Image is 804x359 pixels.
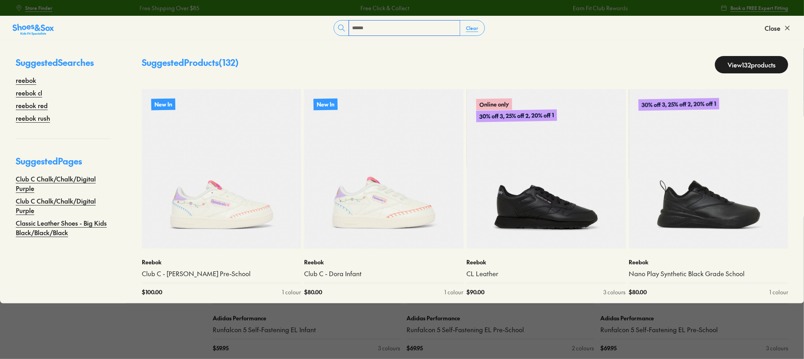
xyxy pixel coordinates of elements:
[379,344,401,352] div: 3 colours
[16,75,36,85] a: reebok
[601,314,788,322] p: Adidas Performance
[142,89,301,249] a: New In
[476,98,512,110] p: Online only
[142,269,301,278] a: Club C - [PERSON_NAME] Pre-School
[151,98,175,110] p: New In
[314,98,338,110] p: New In
[629,258,788,266] p: Reebok
[715,56,788,73] a: View132products
[16,56,110,75] p: Suggested Searches
[604,288,626,296] div: 3 colours
[721,1,788,15] a: Book a FREE Expert Fitting
[304,89,463,249] a: New In
[476,109,557,122] p: 30% off 3, 25% off 2, 20% off 1
[629,89,788,249] a: 30% off 3, 25% off 2, 20% off 1
[304,288,322,296] span: $ 80.00
[25,4,52,11] span: Store Finder
[16,1,52,15] a: Store Finder
[16,113,50,123] a: reebok rush
[16,218,110,237] a: Classic Leather Shoes - Big Kids Black/Black/Black
[572,344,594,352] div: 2 colours
[213,314,400,322] p: Adidas Performance
[766,344,788,352] div: 3 colours
[142,56,239,73] p: Suggested Products
[16,196,110,215] a: Club C Chalk/Chalk/Digital Purple
[142,288,162,296] span: $ 100.00
[407,344,423,352] span: $ 69.95
[16,174,110,193] a: Club C Chalk/Chalk/Digital Purple
[467,89,626,249] a: Online only30% off 3, 25% off 2, 20% off 1
[765,19,791,37] button: Close
[769,288,788,296] div: 1 colour
[13,23,54,36] img: SNS_Logo_Responsive.svg
[445,288,464,296] div: 1 colour
[282,288,301,296] div: 1 colour
[567,4,622,12] a: Earn Fit Club Rewards
[304,269,463,278] a: Club C - Dora Infant
[16,155,110,174] p: Suggested Pages
[13,22,54,34] a: Shoes &amp; Sox
[629,288,647,296] span: $ 80.00
[601,344,617,352] span: $ 69.95
[134,4,194,12] a: Free Shipping Over $85
[407,314,594,322] p: Adidas Performance
[219,56,239,68] span: ( 132 )
[16,88,42,97] a: reebok cl
[16,101,48,110] a: reebok red
[639,98,719,111] p: 30% off 3, 25% off 2, 20% off 1
[467,269,626,278] a: CL Leather
[730,4,788,11] span: Book a FREE Expert Fitting
[213,325,400,334] a: Runfalcon 5 Self-Fastening EL Infant
[213,344,228,352] span: $ 59.95
[142,258,301,266] p: Reebok
[765,23,780,33] span: Close
[460,21,485,35] button: Clear
[304,258,463,266] p: Reebok
[601,325,788,334] a: Runfalcon 5 Self-Fastening EL Pre-School
[629,269,788,278] a: Nano Play Synthetic Black Grade School
[467,288,485,296] span: $ 90.00
[467,258,626,266] p: Reebok
[355,4,404,12] a: Free Click & Collect
[407,325,594,334] a: Runfalcon 5 Self-Fastening EL Pre-School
